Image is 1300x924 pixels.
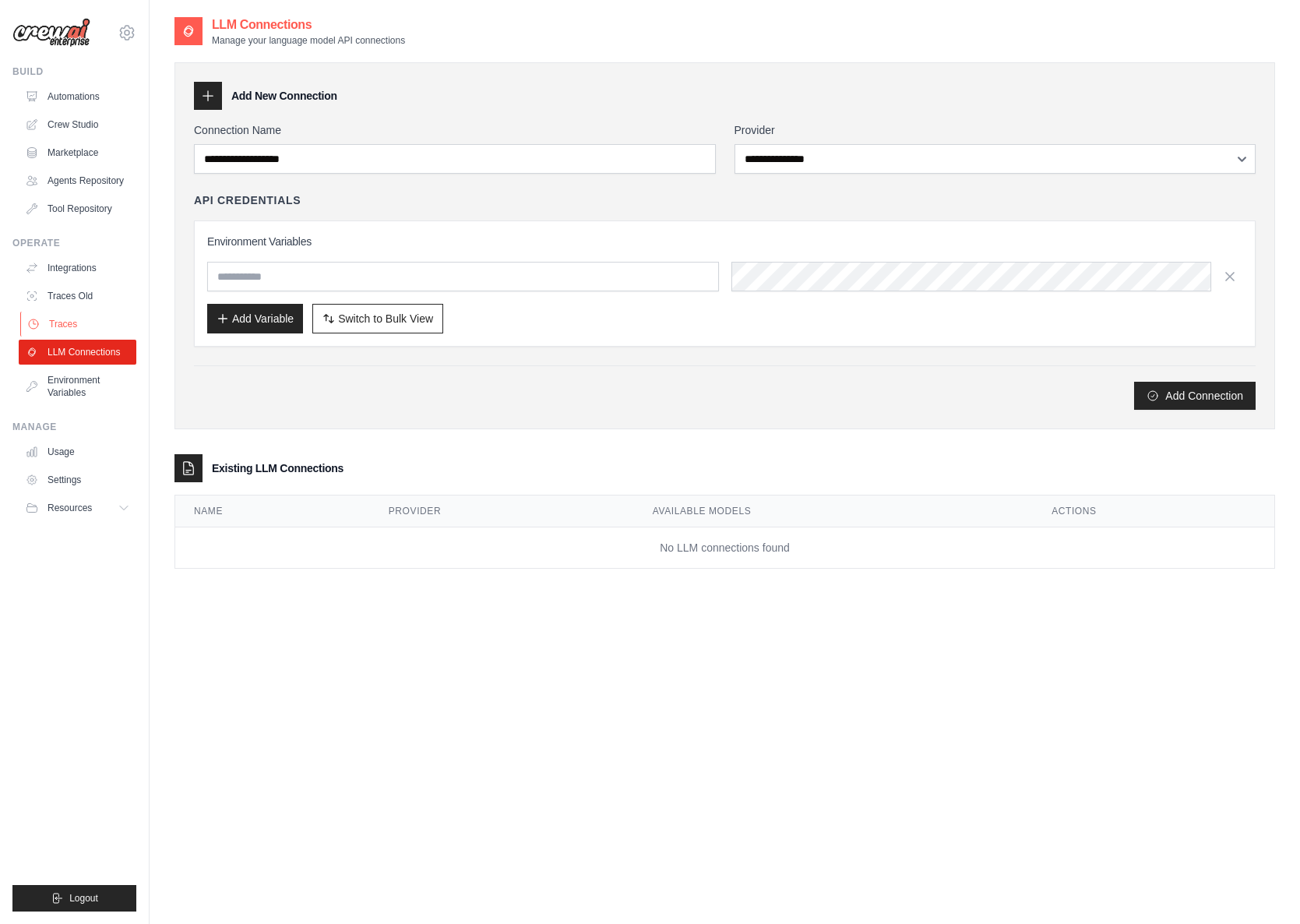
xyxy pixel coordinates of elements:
[634,496,1033,527] th: Available Models
[19,196,136,221] a: Tool Repository
[19,284,136,309] a: Traces Old
[194,192,301,208] h4: API Credentials
[207,234,1242,249] h3: Environment Variables
[19,340,136,365] a: LLM Connections
[12,65,136,78] div: Build
[12,421,136,433] div: Manage
[69,892,98,905] span: Logout
[48,502,92,514] span: Resources
[338,311,433,326] span: Switch to Bulk View
[12,18,90,48] img: Logo
[207,304,303,333] button: Add Variable
[175,527,1274,569] td: No LLM connections found
[194,122,716,138] label: Connection Name
[19,439,136,464] a: Usage
[19,496,136,520] button: Resources
[12,237,136,249] div: Operate
[212,34,405,47] p: Manage your language model API connections
[12,885,136,912] button: Logout
[175,496,370,527] th: Name
[735,122,1256,138] label: Provider
[19,140,136,165] a: Marketplace
[212,460,343,476] h3: Existing LLM Connections
[19,467,136,492] a: Settings
[231,88,337,104] h3: Add New Connection
[19,256,136,280] a: Integrations
[212,16,405,34] h2: LLM Connections
[370,496,634,527] th: Provider
[1134,382,1256,410] button: Add Connection
[19,112,136,137] a: Crew Studio
[19,84,136,109] a: Automations
[19,168,136,193] a: Agents Repository
[19,368,136,405] a: Environment Variables
[20,312,138,337] a: Traces
[312,304,443,333] button: Switch to Bulk View
[1033,496,1274,527] th: Actions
